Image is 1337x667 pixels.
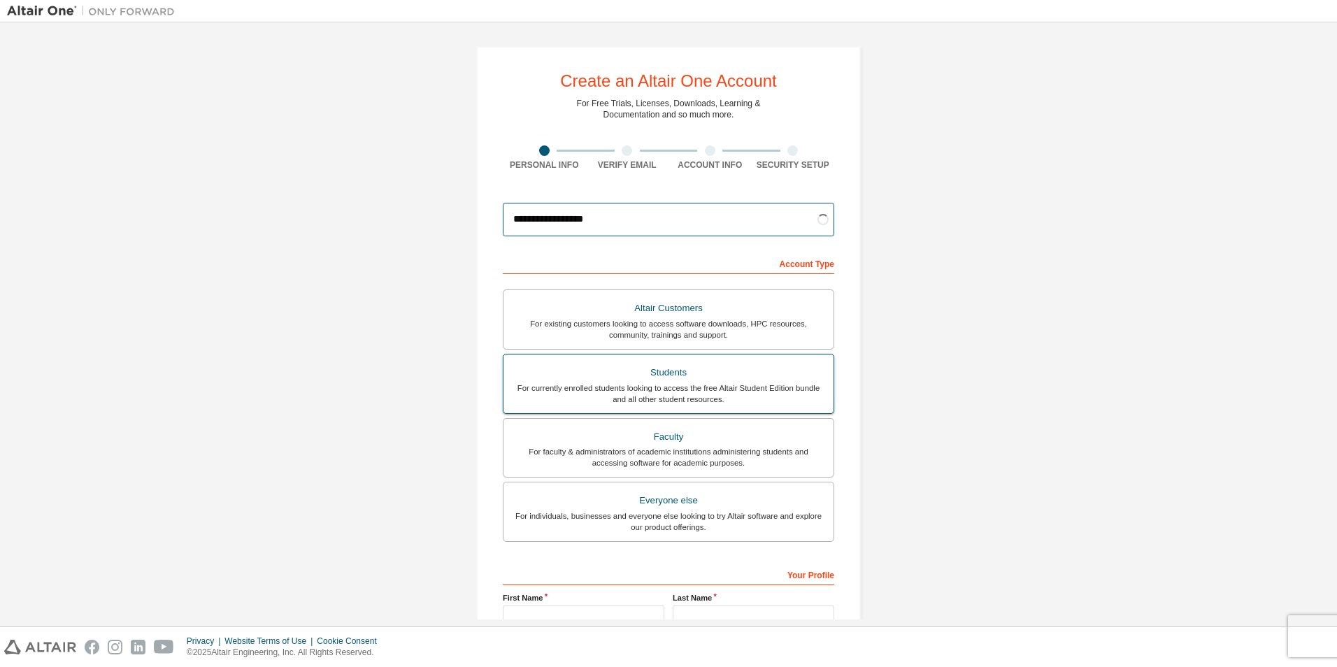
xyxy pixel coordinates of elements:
[512,363,825,382] div: Students
[85,640,99,654] img: facebook.svg
[752,159,835,171] div: Security Setup
[503,159,586,171] div: Personal Info
[131,640,145,654] img: linkedin.svg
[108,640,122,654] img: instagram.svg
[224,636,317,647] div: Website Terms of Use
[187,636,224,647] div: Privacy
[512,510,825,533] div: For individuals, businesses and everyone else looking to try Altair software and explore our prod...
[586,159,669,171] div: Verify Email
[577,98,761,120] div: For Free Trials, Licenses, Downloads, Learning & Documentation and so much more.
[503,252,834,274] div: Account Type
[560,73,777,89] div: Create an Altair One Account
[512,446,825,468] div: For faculty & administrators of academic institutions administering students and accessing softwa...
[512,382,825,405] div: For currently enrolled students looking to access the free Altair Student Edition bundle and all ...
[668,159,752,171] div: Account Info
[187,647,385,659] p: © 2025 Altair Engineering, Inc. All Rights Reserved.
[673,592,834,603] label: Last Name
[4,640,76,654] img: altair_logo.svg
[512,427,825,447] div: Faculty
[154,640,174,654] img: youtube.svg
[503,592,664,603] label: First Name
[512,318,825,340] div: For existing customers looking to access software downloads, HPC resources, community, trainings ...
[317,636,385,647] div: Cookie Consent
[7,4,182,18] img: Altair One
[512,491,825,510] div: Everyone else
[503,563,834,585] div: Your Profile
[512,299,825,318] div: Altair Customers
